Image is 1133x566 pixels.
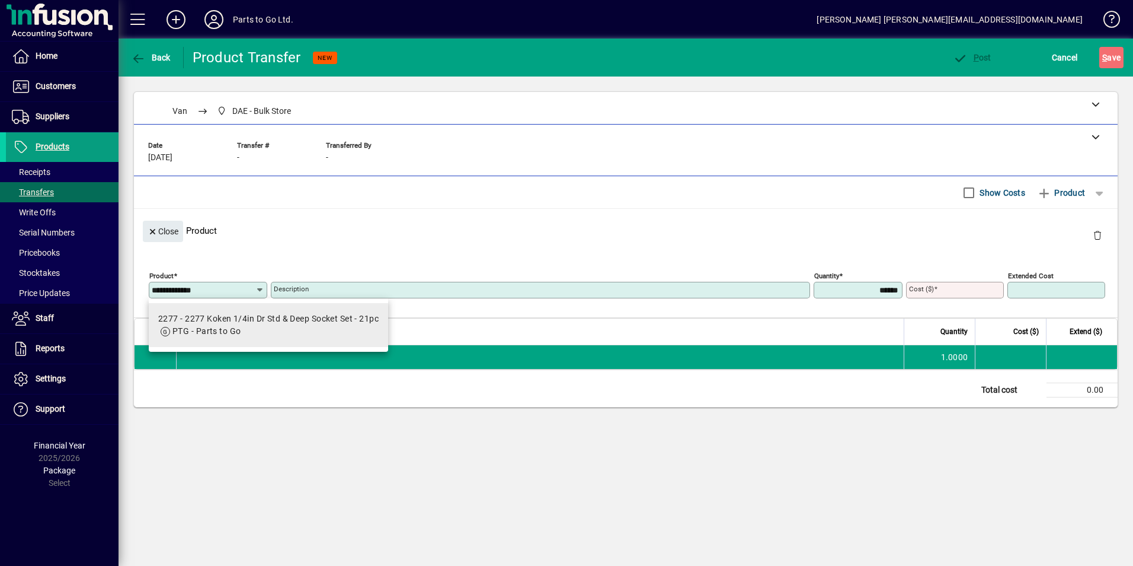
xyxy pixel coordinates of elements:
[6,202,119,222] a: Write Offs
[6,222,119,243] a: Serial Numbers
[909,285,934,293] mat-label: Cost ($)
[274,285,309,293] mat-label: Description
[36,81,76,91] span: Customers
[36,313,54,323] span: Staff
[6,334,119,364] a: Reports
[119,47,184,68] app-page-header-button: Back
[158,313,379,325] div: 2277 - 2277 Koken 1/4in Dr Std & Deep Socket Set - 21pc
[975,383,1046,398] td: Total cost
[149,303,388,347] mat-option: 2277 - 2277 Koken 1/4in Dr Std & Deep Socket Set - 21pc
[233,10,293,29] div: Parts to Go Ltd.
[1046,383,1118,398] td: 0.00
[36,142,69,151] span: Products
[12,268,60,278] span: Stocktakes
[140,225,186,236] app-page-header-button: Close
[904,345,975,369] td: 1.0000
[131,53,171,62] span: Back
[1102,53,1107,62] span: S
[1049,47,1081,68] button: Cancel
[12,167,50,177] span: Receipts
[6,72,119,101] a: Customers
[134,209,1118,252] div: Product
[977,187,1025,199] label: Show Costs
[36,51,57,61] span: Home
[36,344,65,353] span: Reports
[6,42,119,71] a: Home
[34,441,85,450] span: Financial Year
[143,221,183,242] button: Close
[149,272,174,280] mat-label: Product
[953,53,991,62] span: ost
[43,466,75,475] span: Package
[1083,230,1112,240] app-page-header-button: Delete
[1070,325,1102,338] span: Extend ($)
[195,9,233,30] button: Profile
[1099,47,1124,68] button: Save
[12,208,56,217] span: Write Offs
[814,272,839,280] mat-label: Quantity
[237,153,239,163] span: -
[817,10,1083,29] div: [PERSON_NAME] [PERSON_NAME][EMAIL_ADDRESS][DOMAIN_NAME]
[6,304,119,333] a: Staff
[6,162,119,182] a: Receipts
[172,326,241,336] span: PTG - Parts to Go
[148,153,172,163] span: [DATE]
[193,48,301,67] div: Product Transfer
[1052,48,1078,67] span: Cancel
[6,283,119,303] a: Price Updates
[12,248,60,257] span: Pricebooks
[6,263,119,283] a: Stocktakes
[148,222,178,241] span: Close
[1013,325,1039,338] span: Cost ($)
[36,404,65,414] span: Support
[940,325,968,338] span: Quantity
[1083,221,1112,249] button: Delete
[6,102,119,132] a: Suppliers
[1102,48,1121,67] span: ave
[318,54,332,62] span: NEW
[6,182,119,202] a: Transfers
[12,288,70,298] span: Price Updates
[6,395,119,424] a: Support
[36,112,69,121] span: Suppliers
[950,47,994,68] button: Post
[128,47,174,68] button: Back
[1008,272,1054,280] mat-label: Extended Cost
[6,243,119,263] a: Pricebooks
[12,187,54,197] span: Transfers
[36,374,66,383] span: Settings
[974,53,979,62] span: P
[326,153,328,163] span: -
[6,364,119,394] a: Settings
[12,228,75,237] span: Serial Numbers
[157,9,195,30] button: Add
[1094,2,1118,41] a: Knowledge Base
